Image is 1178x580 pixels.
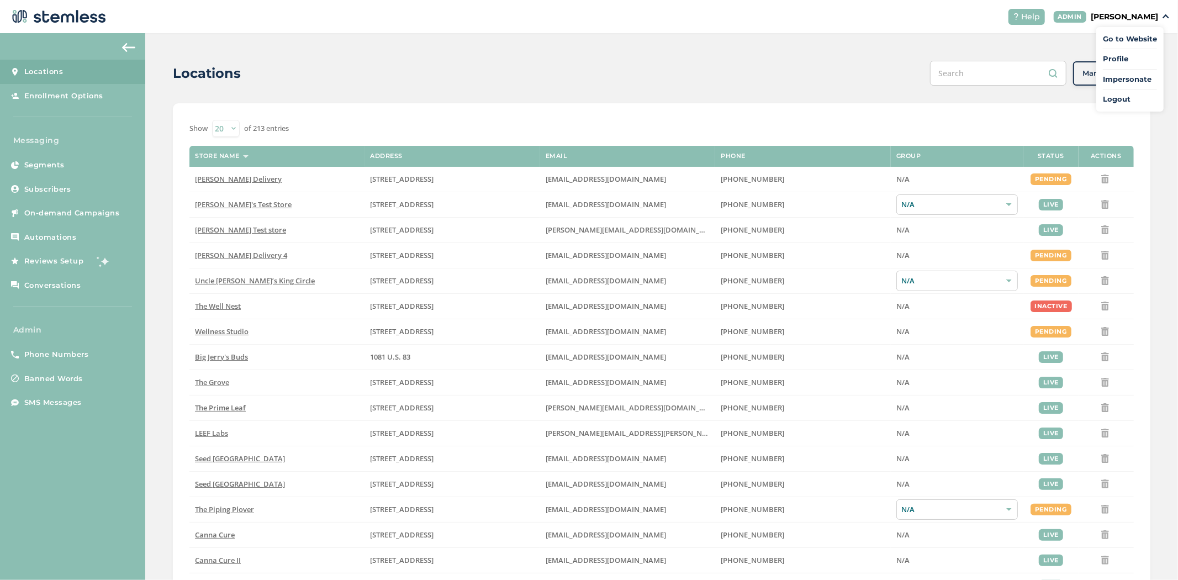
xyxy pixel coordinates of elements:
[1031,326,1071,338] div: pending
[371,251,535,260] label: 17523 Ventura Boulevard
[195,352,248,362] span: Big Jerry's Buds
[1039,529,1063,541] div: live
[195,225,359,235] label: Swapnil Test store
[721,530,885,540] label: (580) 280-2262
[371,504,434,514] span: [STREET_ADDRESS]
[371,403,535,413] label: 4120 East Speedway Boulevard
[721,378,885,387] label: (619) 600-1269
[1031,173,1071,185] div: pending
[1039,555,1063,566] div: live
[896,378,1018,387] label: N/A
[195,504,254,514] span: The Piping Plover
[371,555,434,565] span: [STREET_ADDRESS]
[721,276,784,286] span: [PHONE_NUMBER]
[195,302,359,311] label: The Well Nest
[896,403,1018,413] label: N/A
[896,479,1018,489] label: N/A
[896,271,1018,291] div: N/A
[546,530,710,540] label: info@shopcannacure.com
[1103,94,1157,105] a: Logout
[195,530,235,540] span: Canna Cure
[1039,351,1063,363] div: live
[371,326,434,336] span: [STREET_ADDRESS]
[24,349,89,360] span: Phone Numbers
[721,276,885,286] label: (907) 330-7833
[721,301,784,311] span: [PHONE_NUMBER]
[195,429,359,438] label: LEEF Labs
[371,556,535,565] label: 1023 East 6th Avenue
[195,378,359,387] label: The Grove
[896,429,1018,438] label: N/A
[546,250,666,260] span: [EMAIL_ADDRESS][DOMAIN_NAME]
[721,352,885,362] label: (580) 539-1118
[546,225,710,235] label: swapnil@stemless.co
[371,302,535,311] label: 1005 4th Avenue
[371,276,434,286] span: [STREET_ADDRESS]
[371,174,434,184] span: [STREET_ADDRESS]
[896,499,1018,520] div: N/A
[195,352,359,362] label: Big Jerry's Buds
[1082,68,1141,79] span: Manage Groups
[195,200,359,209] label: Brian's Test Store
[546,454,666,463] span: [EMAIL_ADDRESS][DOMAIN_NAME]
[195,251,359,260] label: Hazel Delivery 4
[195,225,286,235] span: [PERSON_NAME] Test store
[1039,224,1063,236] div: live
[371,454,535,463] label: 553 Congress Street
[1079,146,1134,167] th: Actions
[721,505,885,514] label: (508) 514-1212
[1123,527,1178,580] iframe: Chat Widget
[721,225,885,235] label: (503) 332-4545
[546,505,710,514] label: info@pipingplover.com
[546,556,710,565] label: contact@shopcannacure.com
[721,352,784,362] span: [PHONE_NUMBER]
[546,175,710,184] label: arman91488@gmail.com
[371,479,434,489] span: [STREET_ADDRESS]
[1031,250,1071,261] div: pending
[721,429,885,438] label: (707) 513-9697
[195,175,359,184] label: Hazel Delivery
[195,505,359,514] label: The Piping Plover
[1103,34,1157,45] a: Go to Website
[195,530,359,540] label: Canna Cure
[195,250,287,260] span: [PERSON_NAME] Delivery 4
[371,429,535,438] label: 1785 South Main Street
[195,276,359,286] label: Uncle Herb’s King Circle
[24,208,120,219] span: On-demand Campaigns
[546,378,710,387] label: dexter@thegroveca.com
[546,530,666,540] span: [EMAIL_ADDRESS][DOMAIN_NAME]
[9,6,106,28] img: logo-dark-0685b13c.svg
[371,479,535,489] label: 401 Centre Street
[721,428,784,438] span: [PHONE_NUMBER]
[189,123,208,134] label: Show
[896,327,1018,336] label: N/A
[546,199,666,209] span: [EMAIL_ADDRESS][DOMAIN_NAME]
[195,327,359,336] label: Wellness Studio
[1039,478,1063,490] div: live
[371,327,535,336] label: 123 Main Street
[371,152,403,160] label: Address
[371,301,434,311] span: [STREET_ADDRESS]
[195,174,282,184] span: [PERSON_NAME] Delivery
[721,302,885,311] label: (269) 929-8463
[24,160,65,171] span: Segments
[546,302,710,311] label: vmrobins@gmail.com
[546,276,666,286] span: [EMAIL_ADDRESS][DOMAIN_NAME]
[371,250,434,260] span: [STREET_ADDRESS]
[243,155,249,158] img: icon-sort-1e1d7615.svg
[24,184,71,195] span: Subscribers
[721,479,885,489] label: (617) 553-5922
[371,199,434,209] span: [STREET_ADDRESS]
[173,64,241,83] h2: Locations
[721,251,885,260] label: (818) 561-0790
[371,175,535,184] label: 17523 Ventura Boulevard
[546,327,710,336] label: vmrobins@gmail.com
[721,326,784,336] span: [PHONE_NUMBER]
[1103,54,1157,65] a: Profile
[721,556,885,565] label: (405) 338-9112
[546,301,666,311] span: [EMAIL_ADDRESS][DOMAIN_NAME]
[1039,428,1063,439] div: live
[546,352,710,362] label: info@bigjerrysbuds.com
[896,302,1018,311] label: N/A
